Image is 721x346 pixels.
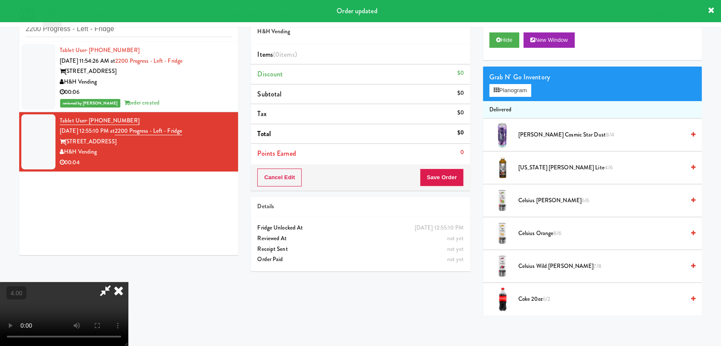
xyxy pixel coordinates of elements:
div: [STREET_ADDRESS] [60,137,232,147]
span: 7/8 [593,262,601,270]
div: Order Paid [257,254,463,265]
a: Tablet User· [PHONE_NUMBER] [60,46,140,54]
a: Tablet User· [PHONE_NUMBER] [60,116,140,125]
span: [PERSON_NAME] Cosmic Star Dust [518,130,685,140]
div: H&H Vending [60,77,232,87]
span: Coke 20oz [518,294,685,305]
span: not yet [447,234,464,242]
span: order created [124,99,160,107]
span: 6/2 [543,295,550,303]
span: Discount [257,69,283,79]
a: 2200 Progress - Left - Fridge [115,57,183,65]
span: 6/6 [581,196,589,204]
div: $0 [457,88,463,99]
span: Celsius Wild [PERSON_NAME] [518,261,685,272]
li: Tablet User· [PHONE_NUMBER][DATE] 11:54:26 AM at2200 Progress - Left - Fridge[STREET_ADDRESS]H&H ... [19,42,238,112]
span: Celsius Orange [518,228,685,239]
span: 8/6 [553,229,561,237]
div: 00:06 [60,87,232,98]
button: Save Order [420,169,463,186]
div: $0 [457,128,463,138]
span: Items [257,49,297,59]
span: Subtotal [257,89,282,99]
div: Fridge Unlocked At [257,223,463,233]
div: [PERSON_NAME] Cosmic Star Dust8/4 [515,130,695,140]
div: [STREET_ADDRESS] [60,66,232,77]
ng-pluralize: items [279,49,295,59]
li: Delivered [483,101,702,119]
div: $0 [457,108,463,118]
span: (0 ) [273,49,297,59]
button: Cancel Edit [257,169,302,186]
span: [DATE] 12:55:10 PM at [60,127,115,135]
span: Total [257,129,271,139]
div: [DATE] 12:55:10 PM [415,223,464,233]
div: Celsius Wild [PERSON_NAME]7/8 [515,261,695,272]
div: Coke 20oz6/2 [515,294,695,305]
span: 4/6 [605,163,613,172]
button: Planogram [489,84,531,97]
button: New Window [523,32,575,48]
h5: H&H Vending [257,29,463,35]
a: 2200 Progress - Left - Fridge [115,127,182,135]
li: Tablet User· [PHONE_NUMBER][DATE] 12:55:10 PM at2200 Progress - Left - Fridge[STREET_ADDRESS]H&H ... [19,112,238,172]
button: Hide [489,32,519,48]
div: Receipt Sent [257,244,463,255]
div: $0 [457,68,463,79]
span: 8/4 [606,131,614,139]
div: H&H Vending [60,147,232,157]
span: not yet [447,245,464,253]
div: 0 [460,147,464,158]
div: Celsius [PERSON_NAME]6/6 [515,195,695,206]
span: not yet [447,255,464,263]
span: Tax [257,109,266,119]
div: Reviewed At [257,233,463,244]
div: Celsius Orange8/6 [515,228,695,239]
div: Details [257,201,463,212]
div: Grab N' Go Inventory [489,71,695,84]
span: Points Earned [257,148,296,158]
span: reviewed by [PERSON_NAME] [60,99,120,108]
span: · [PHONE_NUMBER] [86,46,140,54]
input: Search vision orders [26,21,232,37]
div: 00:04 [60,157,232,168]
span: [US_STATE] [PERSON_NAME] Lite [518,163,685,173]
div: [US_STATE] [PERSON_NAME] Lite4/6 [515,163,695,173]
span: [DATE] 11:54:26 AM at [60,57,115,65]
span: Order updated [337,6,377,16]
span: · [PHONE_NUMBER] [86,116,140,125]
span: Celsius [PERSON_NAME] [518,195,685,206]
